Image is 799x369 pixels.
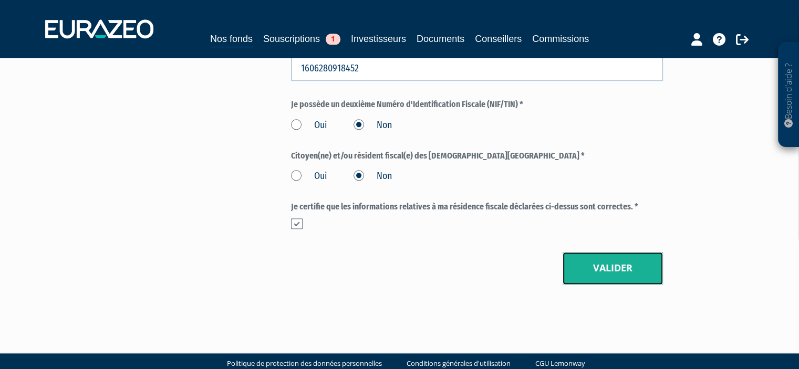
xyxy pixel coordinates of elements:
label: Non [354,170,392,183]
label: Oui [291,170,327,183]
a: CGU Lemonway [535,359,585,368]
p: Besoin d'aide ? [783,48,795,142]
label: Je possède un deuxième Numéro d'Identification Fiscale (NIF/TIN) * [291,99,663,111]
label: Je certifie que les informations relatives à ma résidence fiscale déclarées ci-dessus sont correc... [291,201,663,213]
a: Commissions [532,31,589,46]
a: Conseillers [475,31,522,46]
a: Nos fonds [210,31,253,48]
a: Documents [417,31,464,46]
label: Citoyen(ne) et/ou résident fiscal(e) des [DEMOGRAPHIC_DATA][GEOGRAPHIC_DATA] * [291,150,663,162]
img: 1732889491-logotype_eurazeo_blanc_rvb.png [45,19,153,38]
a: Politique de protection des données personnelles [227,359,382,368]
a: Investisseurs [351,31,406,46]
label: Oui [291,119,327,132]
button: Valider [563,252,663,284]
label: Non [354,119,392,132]
a: Souscriptions1 [263,31,340,46]
a: Conditions générales d'utilisation [407,359,511,368]
span: 1 [326,34,340,45]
